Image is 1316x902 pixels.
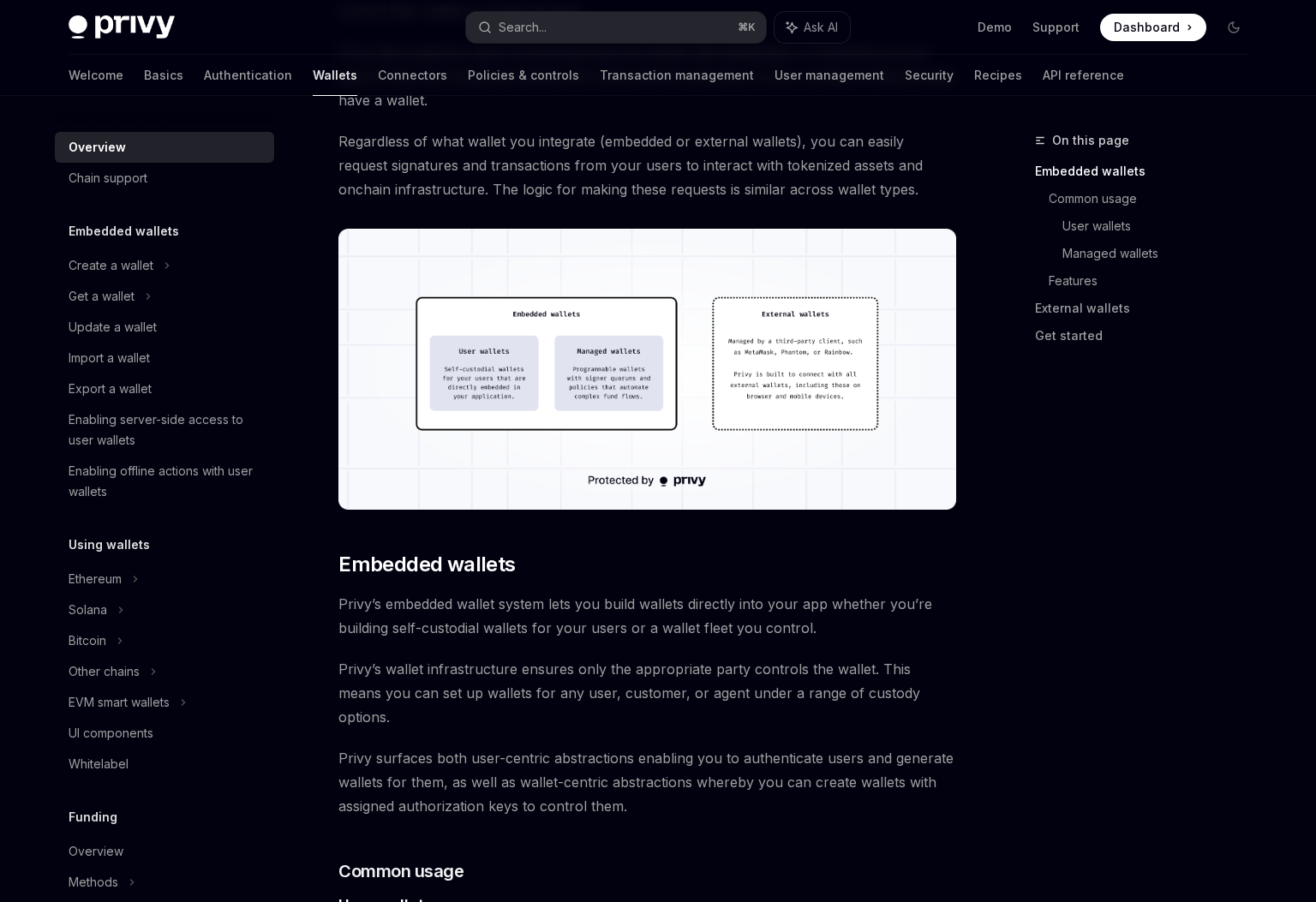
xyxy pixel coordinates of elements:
[69,841,123,862] div: Overview
[1043,55,1124,96] a: API reference
[204,55,292,96] a: Authentication
[1035,295,1261,322] a: External wallets
[499,17,547,38] div: Search...
[804,19,838,36] span: Ask AI
[338,129,956,201] span: Regardless of what wallet you integrate (embedded or external wallets), you can easily request si...
[69,661,140,682] div: Other chains
[69,168,147,188] div: Chain support
[55,132,274,163] a: Overview
[69,348,150,368] div: Import a wallet
[1062,212,1261,240] a: User wallets
[1220,14,1247,41] button: Toggle dark mode
[378,55,447,96] a: Connectors
[1035,158,1261,185] a: Embedded wallets
[338,746,956,818] span: Privy surfaces both user-centric abstractions enabling you to authenticate users and generate wal...
[338,229,956,510] img: images/walletoverview.png
[55,456,274,507] a: Enabling offline actions with user wallets
[1032,19,1080,36] a: Support
[1035,322,1261,349] a: Get started
[1062,240,1261,267] a: Managed wallets
[468,55,579,96] a: Policies & controls
[69,754,129,774] div: Whitelabel
[69,15,175,39] img: dark logo
[69,221,179,242] h5: Embedded wallets
[69,255,153,276] div: Create a wallet
[69,723,153,744] div: UI components
[313,55,357,96] a: Wallets
[69,872,118,893] div: Methods
[55,836,274,867] a: Overview
[69,379,152,399] div: Export a wallet
[1052,130,1129,151] span: On this page
[775,55,884,96] a: User management
[69,807,117,827] h5: Funding
[69,569,122,589] div: Ethereum
[69,137,126,158] div: Overview
[775,12,850,43] button: Ask AI
[69,461,264,502] div: Enabling offline actions with user wallets
[144,55,183,96] a: Basics
[55,749,274,780] a: Whitelabel
[338,657,956,729] span: Privy’s wallet infrastructure ensures only the appropriate party controls the wallet. This means ...
[69,630,106,651] div: Bitcoin
[69,317,157,338] div: Update a wallet
[55,718,274,749] a: UI components
[69,692,170,713] div: EVM smart wallets
[338,592,956,640] span: Privy’s embedded wallet system lets you build wallets directly into your app whether you’re build...
[1049,185,1261,212] a: Common usage
[55,163,274,194] a: Chain support
[1100,14,1206,41] a: Dashboard
[55,343,274,373] a: Import a wallet
[55,373,274,404] a: Export a wallet
[55,312,274,343] a: Update a wallet
[978,19,1012,36] a: Demo
[1049,267,1261,295] a: Features
[466,12,766,43] button: Search...⌘K
[738,21,756,34] span: ⌘ K
[974,55,1022,96] a: Recipes
[69,409,264,451] div: Enabling server-side access to user wallets
[338,859,464,883] span: Common usage
[338,551,515,578] span: Embedded wallets
[69,286,135,307] div: Get a wallet
[69,55,123,96] a: Welcome
[905,55,954,96] a: Security
[69,600,107,620] div: Solana
[600,55,754,96] a: Transaction management
[69,535,150,555] h5: Using wallets
[1114,19,1180,36] span: Dashboard
[55,404,274,456] a: Enabling server-side access to user wallets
